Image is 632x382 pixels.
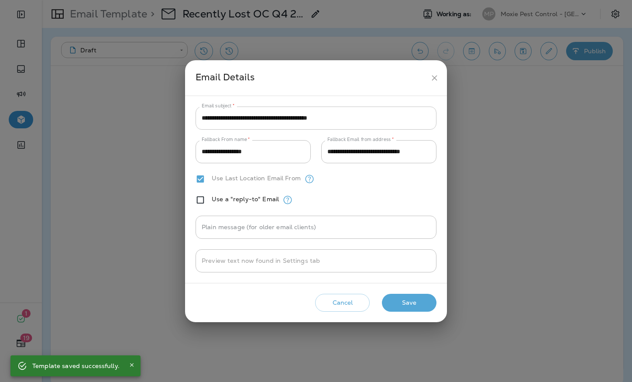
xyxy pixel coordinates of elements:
label: Use Last Location Email From [212,175,301,182]
label: Use a "reply-to" Email [212,196,279,203]
div: Template saved successfully. [32,358,120,374]
button: Cancel [315,294,370,312]
label: Email subject [202,103,235,109]
div: Email Details [196,70,426,86]
label: Fallback Email from address [327,136,394,143]
button: Save [382,294,436,312]
label: Fallback From name [202,136,250,143]
button: close [426,70,443,86]
button: Close [127,360,137,370]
